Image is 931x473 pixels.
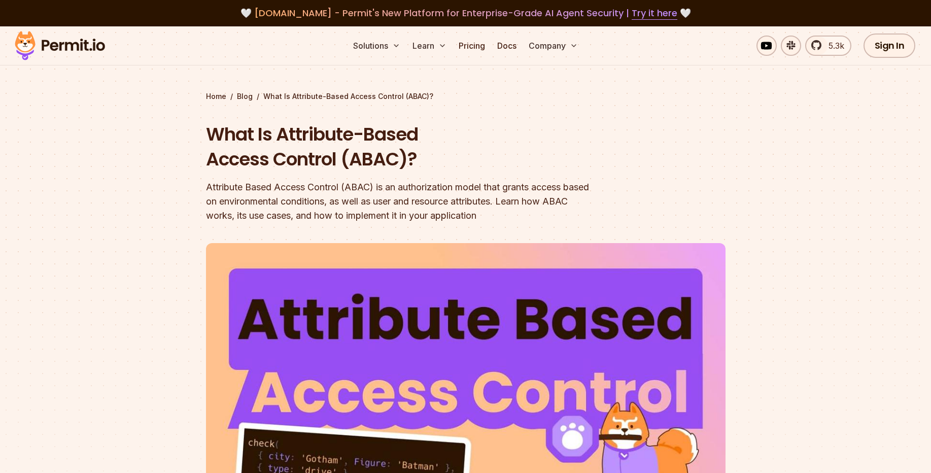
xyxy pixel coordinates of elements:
span: 5.3k [822,40,844,52]
div: 🤍 🤍 [24,6,907,20]
a: Try it here [632,7,677,20]
img: Permit logo [10,28,110,63]
a: Home [206,91,226,102]
a: Blog [237,91,253,102]
div: Attribute Based Access Control (ABAC) is an authorization model that grants access based on envir... [206,180,596,223]
div: / / [206,91,726,102]
a: 5.3k [805,36,851,56]
a: Docs [493,36,521,56]
a: Pricing [455,36,489,56]
h1: What Is Attribute-Based Access Control (ABAC)? [206,122,596,172]
button: Company [525,36,582,56]
a: Sign In [864,33,916,58]
button: Learn [408,36,451,56]
button: Solutions [349,36,404,56]
span: [DOMAIN_NAME] - Permit's New Platform for Enterprise-Grade AI Agent Security | [254,7,677,19]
